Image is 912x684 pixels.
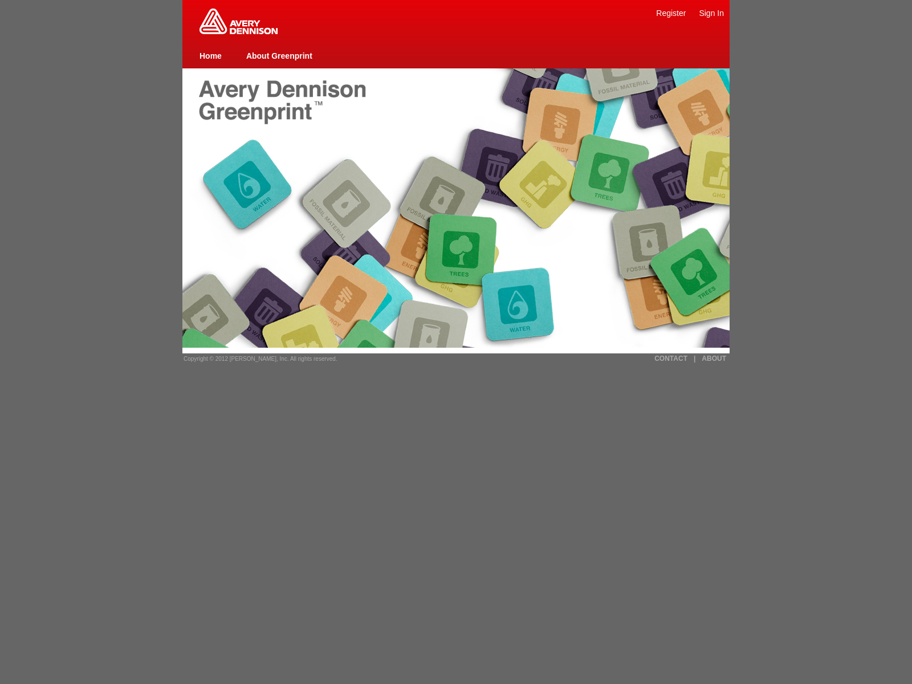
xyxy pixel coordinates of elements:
a: | [694,355,695,363]
a: Register [656,9,686,18]
a: Home [199,51,222,60]
img: Home [199,9,278,34]
a: About Greenprint [246,51,312,60]
span: Copyright © 2012 [PERSON_NAME], Inc. All rights reserved. [184,356,337,362]
a: Sign In [699,9,724,18]
a: CONTACT [654,355,687,363]
a: Greenprint [199,28,278,35]
a: ABOUT [702,355,726,363]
